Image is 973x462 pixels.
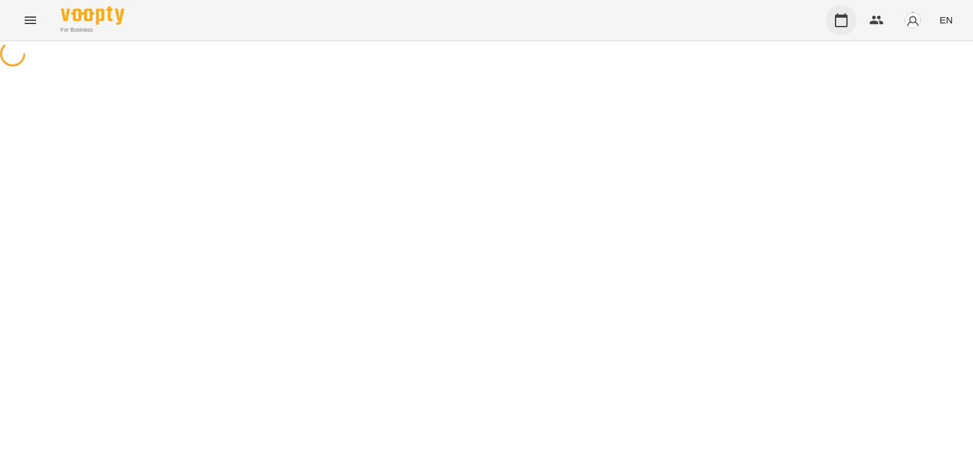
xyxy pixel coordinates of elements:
[61,26,124,34] span: For Business
[904,11,922,29] img: avatar_s.png
[934,8,958,32] button: EN
[939,13,953,27] span: EN
[15,5,46,35] button: Menu
[61,6,124,25] img: Voopty Logo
